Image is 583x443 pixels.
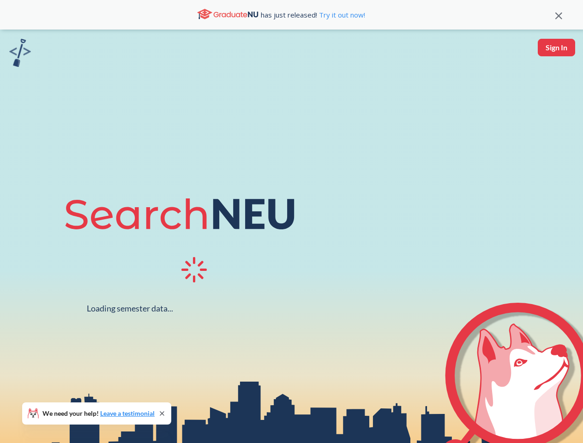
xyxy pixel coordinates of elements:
[9,39,31,67] img: sandbox logo
[100,409,155,417] a: Leave a testimonial
[538,39,575,56] button: Sign In
[317,10,365,19] a: Try it out now!
[87,303,173,314] div: Loading semester data...
[261,10,365,20] span: has just released!
[9,39,31,70] a: sandbox logo
[42,410,155,417] span: We need your help!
